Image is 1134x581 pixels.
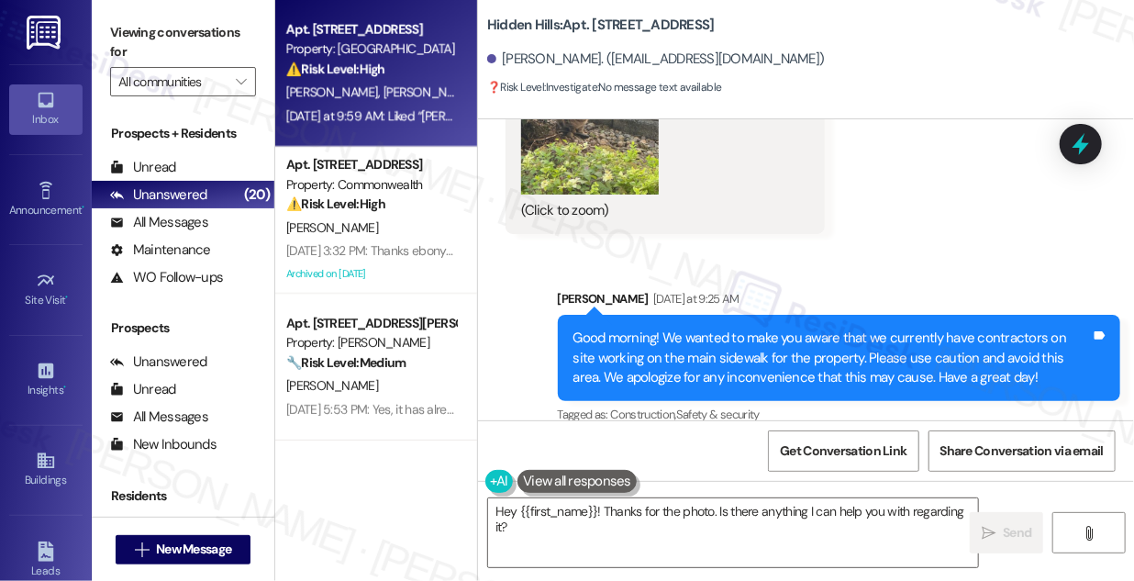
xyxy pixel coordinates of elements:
[116,535,251,564] button: New Message
[286,196,385,212] strong: ⚠️ Risk Level: High
[286,242,534,259] div: [DATE] 3:32 PM: Thanks ebony! You're the best!
[928,430,1116,472] button: Share Conversation via email
[286,20,456,39] div: Apt. [STREET_ADDRESS]
[286,219,378,236] span: [PERSON_NAME]
[286,39,456,59] div: Property: [GEOGRAPHIC_DATA]
[286,449,456,468] div: Apt. [STREET_ADDRESS]
[156,540,231,559] span: New Message
[110,158,176,177] div: Unread
[610,407,676,422] span: Construction ,
[110,268,223,287] div: WO Follow-ups
[487,80,597,95] strong: ❓ Risk Level: Investigate
[487,16,715,35] b: Hidden Hills: Apt. [STREET_ADDRESS]
[286,377,378,394] span: [PERSON_NAME]
[27,16,64,50] img: ResiDesk Logo
[118,67,227,96] input: All communities
[110,435,217,454] div: New Inbounds
[768,430,918,472] button: Get Conversation Link
[110,380,176,399] div: Unread
[110,352,207,372] div: Unanswered
[236,74,246,89] i: 
[982,526,995,541] i: 
[970,512,1043,553] button: Send
[286,333,456,352] div: Property: [PERSON_NAME]
[92,318,274,338] div: Prospects
[286,314,456,333] div: Apt. [STREET_ADDRESS][PERSON_NAME]
[384,84,475,100] span: [PERSON_NAME]
[286,155,456,174] div: Apt. [STREET_ADDRESS]
[1083,526,1096,541] i: 
[110,213,208,232] div: All Messages
[286,84,384,100] span: [PERSON_NAME]
[649,289,739,308] div: [DATE] at 9:25 AM
[286,354,406,371] strong: 🔧 Risk Level: Medium
[9,445,83,495] a: Buildings
[487,78,722,97] span: : No message text available
[1003,523,1031,542] span: Send
[488,498,978,567] textarea: Hey {{first_name}}! Thanks for the photo. Is there anything I can help you with regarding it?
[284,263,458,285] div: Archived on [DATE]
[9,265,83,315] a: Site Visit •
[110,18,256,67] label: Viewing conversations for
[92,486,274,506] div: Residents
[676,407,760,422] span: Safety & security
[82,201,84,214] span: •
[286,61,385,77] strong: ⚠️ Risk Level: High
[110,185,207,205] div: Unanswered
[940,441,1104,461] span: Share Conversation via email
[66,291,69,304] span: •
[780,441,906,461] span: Get Conversation Link
[9,355,83,405] a: Insights •
[286,175,456,195] div: Property: Commonwealth
[110,408,208,427] div: All Messages
[63,381,66,394] span: •
[573,329,1092,387] div: Good morning! We wanted to make you aware that we currently have contractors on site working on t...
[558,401,1121,428] div: Tagged as:
[135,542,149,557] i: 
[487,50,825,69] div: [PERSON_NAME]. ([EMAIL_ADDRESS][DOMAIN_NAME])
[110,240,211,260] div: Maintenance
[521,201,795,220] div: (Click to zoom)
[558,289,1121,315] div: [PERSON_NAME]
[9,84,83,134] a: Inbox
[239,181,274,209] div: (20)
[286,401,617,418] div: [DATE] 5:53 PM: Yes, it has already been taken care of. Thanks!
[92,124,274,143] div: Prospects + Residents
